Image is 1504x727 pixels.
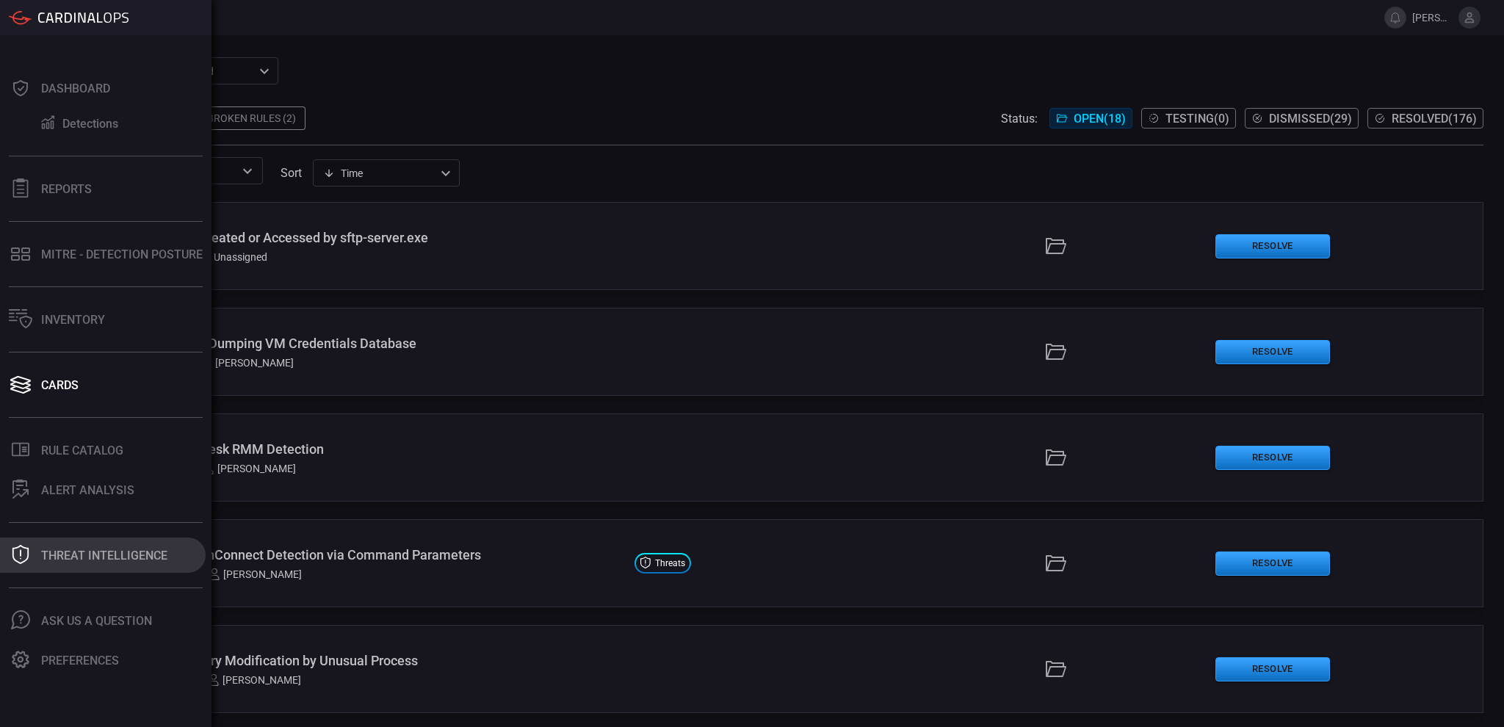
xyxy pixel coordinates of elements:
[109,547,623,563] div: Windows - ScreenConnect Detection via Command Parameters
[41,444,123,457] div: Rule Catalog
[1001,112,1038,126] span: Status:
[41,82,110,95] div: Dashboard
[41,182,92,196] div: Reports
[1215,446,1330,470] button: Resolve
[323,166,436,181] div: Time
[1074,112,1126,126] span: Open ( 18 )
[109,441,623,457] div: Windows - RustDesk RMM Detection
[203,463,296,474] div: [PERSON_NAME]
[198,106,305,130] div: Broken Rules (2)
[62,117,118,131] div: Detections
[655,559,685,568] span: Threats
[1215,340,1330,364] button: Resolve
[1215,234,1330,258] button: Resolve
[1367,108,1483,129] button: Resolved(176)
[200,357,294,369] div: [PERSON_NAME]
[281,166,302,180] label: sort
[209,568,302,580] div: [PERSON_NAME]
[208,674,301,686] div: [PERSON_NAME]
[41,654,119,668] div: Preferences
[41,313,105,327] div: Inventory
[1165,112,1229,126] span: Testing ( 0 )
[41,378,79,392] div: Cards
[1215,551,1330,576] button: Resolve
[109,230,623,245] div: Windows - File Created or Accessed by sftp-server.exe
[1245,108,1359,129] button: Dismissed(29)
[109,653,623,668] div: Windows - Registry Modification by Unusual Process
[1215,657,1330,681] button: Resolve
[41,549,167,563] div: Threat Intelligence
[237,161,258,181] button: Open
[41,247,203,261] div: MITRE - Detection Posture
[1269,112,1352,126] span: Dismissed ( 29 )
[199,251,267,263] div: Unassigned
[1049,108,1132,129] button: Open(18)
[41,614,152,628] div: Ask Us A Question
[41,483,134,497] div: ALERT ANALYSIS
[109,336,623,351] div: Windows - PSQL Dumping VM Credentials Database
[1412,12,1453,23] span: [PERSON_NAME].brand
[1392,112,1477,126] span: Resolved ( 176 )
[1141,108,1236,129] button: Testing(0)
